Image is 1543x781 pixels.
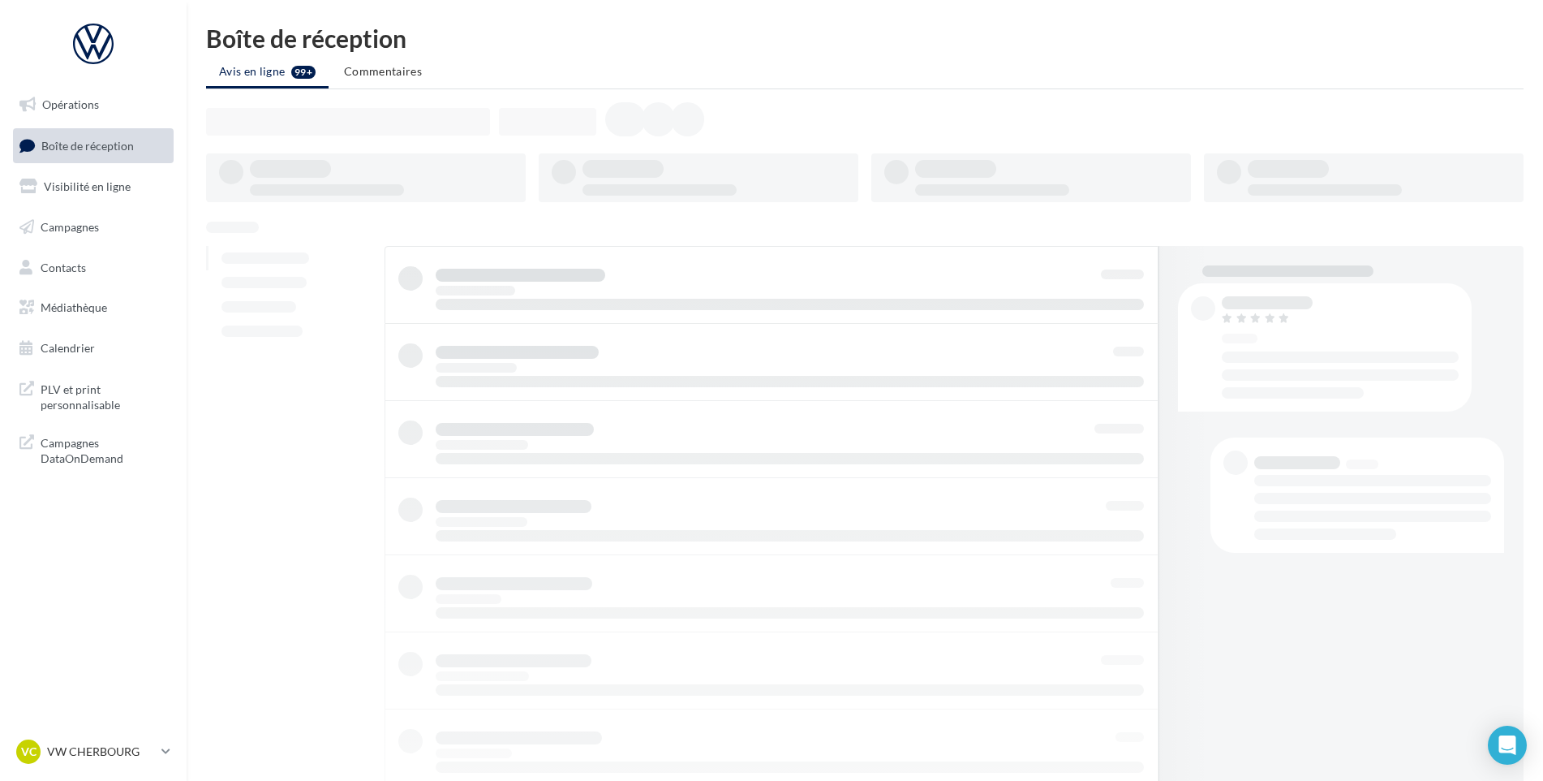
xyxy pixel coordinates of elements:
span: Opérations [42,97,99,111]
span: Visibilité en ligne [44,179,131,193]
span: PLV et print personnalisable [41,378,167,413]
a: VC VW CHERBOURG [13,736,174,767]
a: Visibilité en ligne [10,170,177,204]
span: Commentaires [344,64,422,78]
div: Open Intercom Messenger [1488,726,1527,765]
a: Boîte de réception [10,128,177,163]
span: Boîte de réception [41,138,134,152]
span: Calendrier [41,341,95,355]
a: Opérations [10,88,177,122]
a: Calendrier [10,331,177,365]
span: Campagnes [41,220,99,234]
a: Contacts [10,251,177,285]
a: Médiathèque [10,291,177,325]
a: Campagnes [10,210,177,244]
span: VC [21,744,37,760]
span: Médiathèque [41,300,107,314]
p: VW CHERBOURG [47,744,155,760]
span: Contacts [41,260,86,274]
div: Boîte de réception [206,26,1524,50]
a: PLV et print personnalisable [10,372,177,420]
span: Campagnes DataOnDemand [41,432,167,467]
a: Campagnes DataOnDemand [10,425,177,473]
